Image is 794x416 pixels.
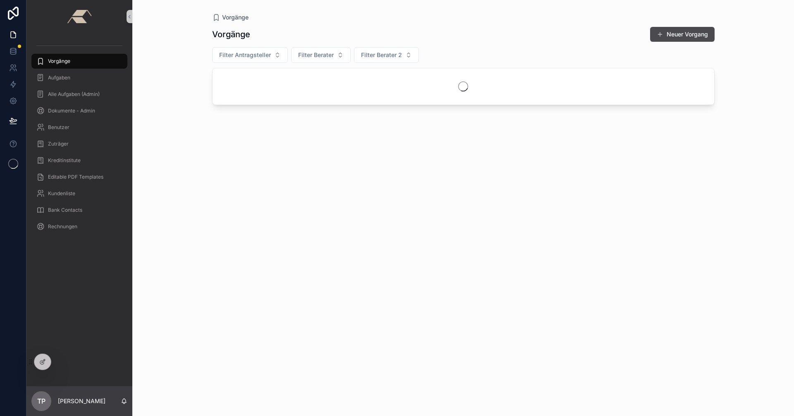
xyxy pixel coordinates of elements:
[31,103,127,118] a: Dokumente - Admin
[48,190,75,197] span: Kundenliste
[31,120,127,135] a: Benutzer
[222,13,249,22] span: Vorgänge
[212,13,249,22] a: Vorgänge
[31,153,127,168] a: Kreditinstitute
[219,51,271,59] span: Filter Antragsteller
[31,54,127,69] a: Vorgänge
[48,223,77,230] span: Rechnungen
[31,70,127,85] a: Aufgaben
[48,91,100,98] span: Alle Aufgaben (Admin)
[212,29,250,40] h1: Vorgänge
[354,47,419,63] button: Select Button
[37,396,45,406] span: TP
[298,51,334,59] span: Filter Berater
[650,27,715,42] button: Neuer Vorgang
[212,47,288,63] button: Select Button
[67,10,91,23] img: App logo
[26,33,132,245] div: scrollable content
[58,397,105,405] p: [PERSON_NAME]
[31,170,127,184] a: Editable PDF Templates
[361,51,402,59] span: Filter Berater 2
[48,58,70,65] span: Vorgänge
[291,47,351,63] button: Select Button
[48,207,82,213] span: Bank Contacts
[31,203,127,218] a: Bank Contacts
[48,74,70,81] span: Aufgaben
[48,108,95,114] span: Dokumente - Admin
[31,219,127,234] a: Rechnungen
[48,124,69,131] span: Benutzer
[31,186,127,201] a: Kundenliste
[48,174,103,180] span: Editable PDF Templates
[48,157,81,164] span: Kreditinstitute
[31,87,127,102] a: Alle Aufgaben (Admin)
[31,136,127,151] a: Zuträger
[48,141,69,147] span: Zuträger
